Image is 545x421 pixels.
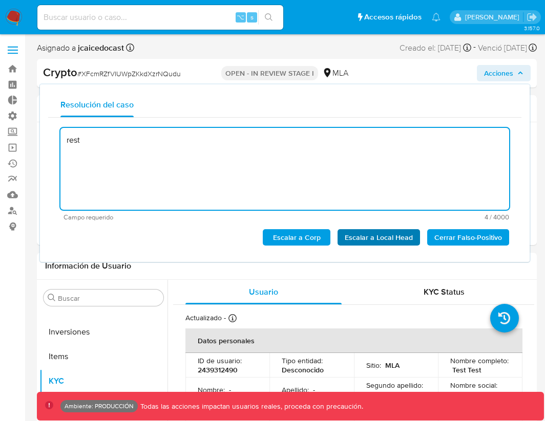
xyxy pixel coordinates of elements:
span: Asignado a [37,42,124,54]
span: Acciones [484,65,513,81]
span: Cerrar Falso-Positivo [434,230,502,245]
p: Segundo apellido : [366,381,423,390]
span: Usuario [249,286,278,298]
button: Acciones [477,65,531,81]
span: Escalar a Local Head [345,230,413,245]
p: Lugar de nacimiento : [366,402,426,420]
p: OPEN - IN REVIEW STAGE I [221,66,318,80]
span: Máximo 4000 caracteres [286,214,509,220]
a: Salir [527,12,537,23]
p: Nombre del comercio : [198,402,257,420]
p: - [334,411,336,420]
p: Soft descriptor : [282,411,330,420]
div: MLA [322,68,348,79]
th: Datos personales [185,328,522,353]
p: juan.caicedocastro@mercadolibre.com.co [465,12,523,22]
button: KYC [39,369,167,393]
span: Venció [DATE] [478,42,527,54]
button: search-icon [258,10,279,25]
textarea: rest [60,128,509,210]
p: Ambiente: PRODUCCIÓN [65,404,134,408]
h1: Información de Usuario [45,261,131,271]
p: - [368,390,370,399]
button: Inversiones [39,320,167,344]
button: Cerrar Falso-Positivo [427,229,509,246]
p: Nombre completo : [450,356,509,365]
span: Resolución del caso [60,99,134,110]
p: Test [450,390,464,399]
button: Buscar [48,294,56,302]
p: MLA [385,361,400,370]
p: Apellido : [282,385,309,394]
input: Buscar usuario o caso... [37,11,283,24]
p: Tipo entidad : [282,356,323,365]
div: Creado el: [DATE] [400,41,471,55]
p: Actualizado - [185,313,226,323]
span: KYC Status [424,286,465,298]
span: Escalar a Corp [270,230,323,245]
p: Fecha de nacimiento : [450,402,510,420]
p: Desconocido [282,365,324,374]
p: - [313,385,315,394]
b: jcaicedocast [76,42,124,54]
span: Accesos rápidos [364,12,422,23]
span: - [473,41,476,55]
b: Crypto [43,64,77,80]
p: - [229,385,231,394]
button: Items [39,344,167,369]
span: # XFcmRZfVIUWpZKkdXzrNQudu [77,69,181,79]
span: ⌥ [237,12,244,22]
a: Notificaciones [432,13,441,21]
p: Todas las acciones impactan usuarios reales, proceda con precaución. [138,402,363,411]
p: 2439312490 [198,365,238,374]
button: Escalar a Corp [263,229,330,246]
input: Buscar [58,294,159,303]
span: s [250,12,254,22]
p: ID de usuario : [198,356,242,365]
p: Nombre : [198,385,225,394]
p: Test Test [452,365,481,374]
span: Campo requerido [64,214,286,221]
button: Escalar a Local Head [338,229,420,246]
p: Sitio : [366,361,381,370]
p: Nombre social : [450,381,497,390]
